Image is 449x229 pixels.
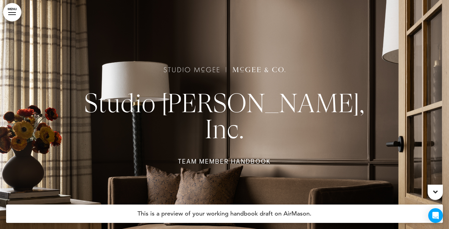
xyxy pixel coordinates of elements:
div: Open Intercom Messenger [428,208,443,223]
h4: This is a preview of your working handbook draft on AirMason. [6,205,443,223]
span: TEAM MEMBER Handbook [178,157,271,165]
span: Studio [PERSON_NAME], Inc. [84,89,365,144]
img: 1684325117258.png [164,67,285,72]
a: MENU [3,3,21,21]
